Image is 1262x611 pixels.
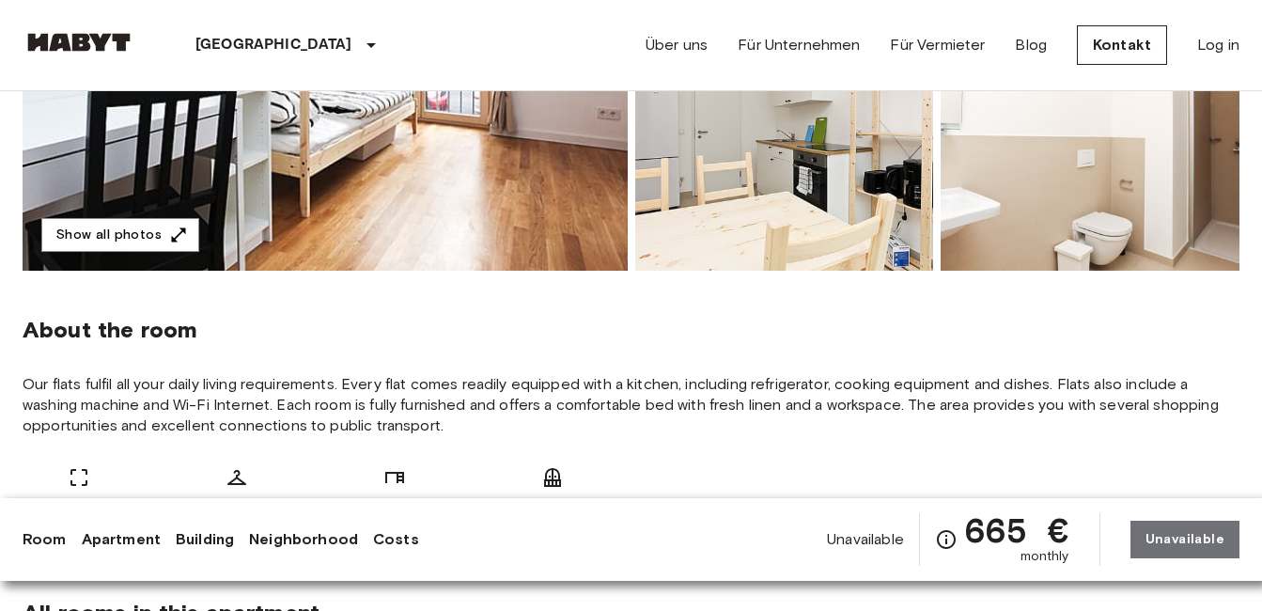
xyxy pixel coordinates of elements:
[41,218,199,253] button: Show all photos
[176,528,234,551] a: Building
[738,34,860,56] a: Für Unternehmen
[82,528,161,551] a: Apartment
[827,529,904,550] span: Unavailable
[935,528,958,551] svg: Check cost overview for full price breakdown. Please note that discounts apply to new joiners onl...
[195,34,352,56] p: [GEOGRAPHIC_DATA]
[249,528,358,551] a: Neighborhood
[23,33,135,52] img: Habyt
[890,34,985,56] a: Für Vermieter
[1077,25,1167,65] a: Kontakt
[965,513,1069,547] span: 665 €
[635,24,934,271] img: Picture of unit DE-04-003-01M
[1197,34,1239,56] a: Log in
[646,34,708,56] a: Über uns
[23,528,67,551] a: Room
[373,528,419,551] a: Costs
[941,24,1239,271] img: Picture of unit DE-04-003-01M
[23,316,1239,344] span: About the room
[1021,547,1069,566] span: monthly
[1015,34,1047,56] a: Blog
[23,374,1239,436] span: Our flats fulfil all your daily living requirements. Every flat comes readily equipped with a kit...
